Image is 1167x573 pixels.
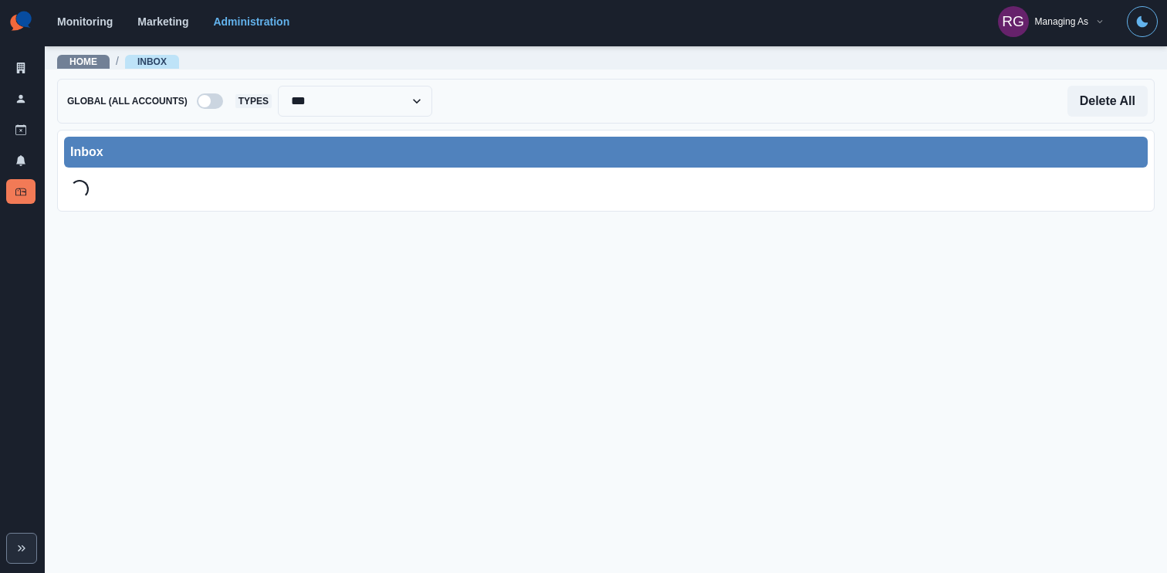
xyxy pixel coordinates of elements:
[6,179,36,204] a: Inbox
[69,56,97,67] a: Home
[986,6,1118,37] button: Managing As
[137,15,188,28] a: Marketing
[1002,3,1024,40] div: Russel Gabiosa
[70,143,1142,161] div: Inbox
[137,56,167,67] a: Inbox
[6,117,36,142] a: Draft Posts
[57,53,179,70] nav: breadcrumb
[6,148,36,173] a: Notifications
[6,56,36,80] a: Clients
[116,53,119,70] span: /
[6,533,37,564] button: Expand
[1067,86,1148,117] button: Delete All
[1035,16,1088,27] div: Managing As
[213,15,289,28] a: Administration
[57,15,113,28] a: Monitoring
[1127,6,1158,37] button: Toggle Mode
[64,94,191,108] span: Global (All Accounts)
[6,86,36,111] a: Users
[235,94,272,108] span: Types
